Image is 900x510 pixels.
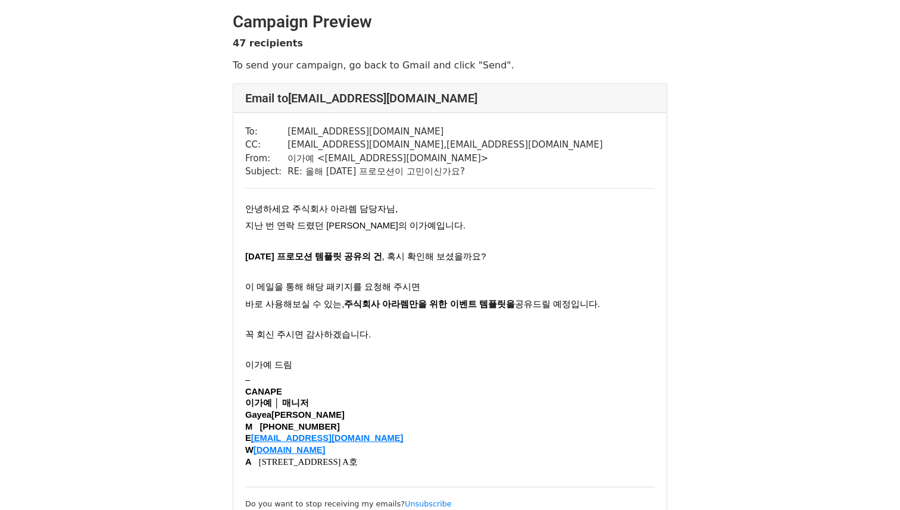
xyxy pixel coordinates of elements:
[245,410,345,420] span: [PERSON_NAME]
[245,299,344,309] span: 바로 사용해보실 수 있는,
[245,410,271,420] span: Gayea
[233,37,303,49] strong: 47 recipients
[251,433,404,443] span: [EMAIL_ADDRESS][DOMAIN_NAME]
[245,457,252,467] span: A
[515,299,600,309] span: 공유드릴 예정입니다.
[245,152,287,165] td: From:
[344,299,514,309] span: 주식회사 아라렘만을 위한 이벤트 템플릿을
[245,252,382,261] span: [DATE] 프로모션 템플릿 공유의 건
[287,138,602,152] td: [EMAIL_ADDRESS][DOMAIN_NAME] , [EMAIL_ADDRESS][DOMAIN_NAME]
[287,152,602,165] td: 이가예 < [EMAIL_ADDRESS][DOMAIN_NAME] >
[245,221,465,230] span: 지난 번 연락 드렸던 [PERSON_NAME]의 이가예입니다.
[233,59,667,71] p: To send your campaign, go back to Gmail and click "Send".
[245,125,287,139] td: To:
[245,138,287,152] td: CC:
[245,398,309,408] span: 이가예 │ 매니저
[245,204,398,214] span: 안녕하세요 주식회사 아라렘 담당자님,
[259,457,358,467] span: [STREET_ADDRESS] A호
[245,445,254,455] span: W
[287,125,602,139] td: [EMAIL_ADDRESS][DOMAIN_NAME]
[245,360,292,370] span: 이가예 드림
[382,252,486,261] span: , 혹시 확인해 보셨을까요?
[287,165,602,179] td: RE: 올해 [DATE] 프로모션이 고민이신가요?
[245,387,282,396] span: CANAPE
[245,91,655,105] h4: Email to [EMAIL_ADDRESS][DOMAIN_NAME]
[245,433,251,443] span: E
[245,375,250,384] span: –
[233,12,667,32] h2: Campaign Preview
[245,330,371,339] span: 꼭 회신 주시면 감사하겠습니다.
[245,282,420,292] span: 이 메일을 통해 해당 패키지를 요청해 주시면
[254,445,326,455] span: [DOMAIN_NAME]
[254,444,326,455] a: [DOMAIN_NAME]
[405,499,452,508] a: Unsubscribe
[245,422,340,431] span: M [PHONE_NUMBER]
[245,499,452,508] small: Do you want to stop receiving my emails?
[245,165,287,179] td: Subject:
[251,432,404,443] a: [EMAIL_ADDRESS][DOMAIN_NAME]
